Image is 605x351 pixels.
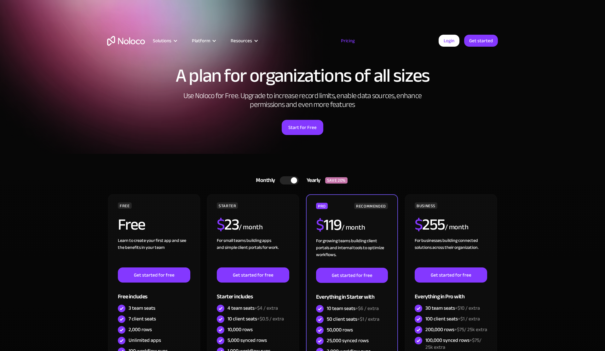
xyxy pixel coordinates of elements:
[299,176,325,185] div: Yearly
[415,217,445,232] h2: 255
[228,326,253,333] div: 10,000 rows
[176,91,429,109] h2: Use Noloco for Free. Upgrade to increase record limits, enable data sources, enhance permissions ...
[217,267,289,283] a: Get started for free
[355,304,379,313] span: +$6 / extra
[129,337,161,344] div: Unlimited apps
[255,303,278,313] span: +$4 / extra
[217,237,289,267] div: For small teams building apps and simple client portals for work. ‍
[248,176,280,185] div: Monthly
[325,177,348,184] div: SAVE 20%
[184,37,223,45] div: Platform
[129,305,155,312] div: 3 team seats
[415,202,437,209] div: BUSINESS
[458,314,480,324] span: +$1 / extra
[464,35,498,47] a: Get started
[425,315,480,322] div: 100 client seats
[316,283,388,303] div: Everything in Starter with
[145,37,184,45] div: Solutions
[415,267,487,283] a: Get started for free
[342,223,365,233] div: / month
[118,237,190,267] div: Learn to create your first app and see the benefits in your team ‍
[107,66,498,85] h1: A plan for organizations of all sizes
[228,305,278,312] div: 4 team seats
[107,36,145,46] a: home
[118,217,145,232] h2: Free
[231,37,252,45] div: Resources
[228,315,284,322] div: 10 client seats
[333,37,363,45] a: Pricing
[217,217,239,232] h2: 23
[327,316,379,323] div: 50 client seats
[192,37,210,45] div: Platform
[217,210,225,239] span: $
[415,237,487,267] div: For businesses building connected solutions across their organization. ‍
[354,203,388,209] div: RECOMMENDED
[118,283,190,303] div: Free includes
[118,202,132,209] div: FREE
[454,325,487,334] span: +$75/ 25k extra
[316,268,388,283] a: Get started for free
[415,283,487,303] div: Everything in Pro with
[316,210,324,240] span: $
[217,202,238,209] div: STARTER
[228,337,267,344] div: 5,000 synced rows
[153,37,171,45] div: Solutions
[327,305,379,312] div: 10 team seats
[327,337,369,344] div: 25,000 synced rows
[239,222,262,232] div: / month
[316,217,342,233] h2: 119
[129,326,152,333] div: 2,000 rows
[118,267,190,283] a: Get started for free
[282,120,323,135] a: Start for Free
[223,37,265,45] div: Resources
[439,35,459,47] a: Login
[357,314,379,324] span: +$1 / extra
[415,210,423,239] span: $
[445,222,469,232] div: / month
[316,237,388,268] div: For growing teams building client portals and internal tools to optimize workflows.
[129,315,156,322] div: 7 client seats
[217,283,289,303] div: Starter includes
[425,305,480,312] div: 30 team seats
[316,203,328,209] div: PRO
[425,326,487,333] div: 200,000 rows
[327,326,353,333] div: 50,000 rows
[425,337,487,351] div: 100,000 synced rows
[257,314,284,324] span: +$0.5 / extra
[455,303,480,313] span: +$10 / extra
